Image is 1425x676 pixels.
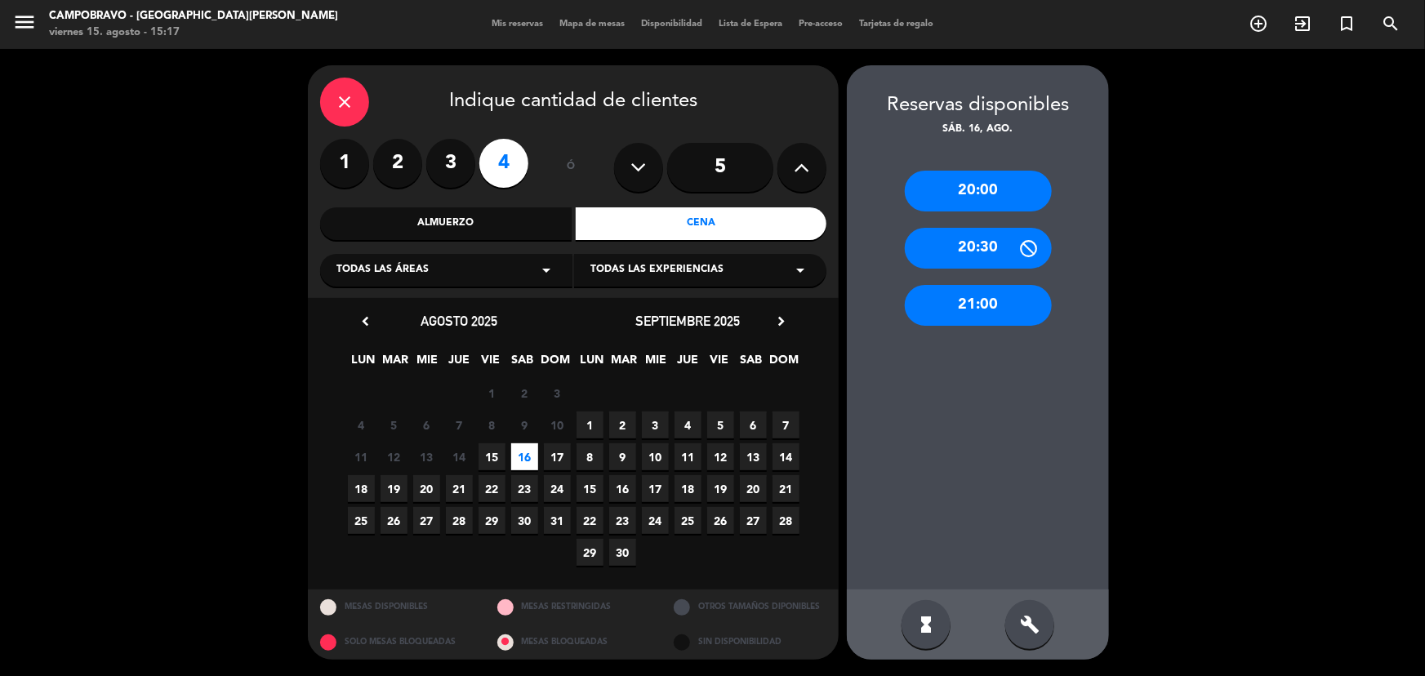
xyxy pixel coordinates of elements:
span: 15 [577,475,603,502]
span: Mis reservas [483,20,551,29]
span: 18 [348,475,375,502]
label: 4 [479,139,528,188]
span: 12 [707,443,734,470]
span: 3 [544,380,571,407]
i: menu [12,10,37,34]
span: 7 [446,411,473,438]
span: 13 [740,443,767,470]
i: search [1381,14,1401,33]
span: 6 [413,411,440,438]
span: 26 [381,507,407,534]
span: 21 [446,475,473,502]
i: close [335,92,354,112]
span: DOM [541,350,568,377]
span: 31 [544,507,571,534]
span: 27 [740,507,767,534]
span: VIE [706,350,733,377]
i: exit_to_app [1293,14,1312,33]
span: 14 [773,443,799,470]
span: MIE [414,350,441,377]
span: SAB [510,350,537,377]
span: Mapa de mesas [551,20,633,29]
span: SAB [738,350,765,377]
i: add_circle_outline [1249,14,1268,33]
span: JUE [675,350,701,377]
span: septiembre 2025 [635,313,740,329]
span: 27 [413,507,440,534]
span: Tarjetas de regalo [851,20,942,29]
span: 9 [511,411,538,438]
span: 17 [544,443,571,470]
span: 24 [544,475,571,502]
span: 28 [446,507,473,534]
span: 18 [675,475,701,502]
span: LUN [579,350,606,377]
i: hourglass_full [916,615,936,634]
span: 4 [348,411,375,438]
span: MAR [611,350,638,377]
span: 2 [511,380,538,407]
span: 7 [773,411,799,438]
span: 4 [675,411,701,438]
span: 29 [479,507,505,534]
div: 21:00 [905,285,1052,326]
div: MESAS BLOQUEADAS [485,625,662,660]
span: 8 [577,443,603,470]
span: 13 [413,443,440,470]
span: 1 [479,380,505,407]
span: 16 [609,475,636,502]
div: Reservas disponibles [847,90,1109,122]
span: Todas las experiencias [590,262,724,278]
div: ó [545,139,598,196]
span: 29 [577,539,603,566]
span: 16 [511,443,538,470]
span: 20 [740,475,767,502]
span: 22 [577,507,603,534]
i: chevron_right [773,313,790,330]
span: 14 [446,443,473,470]
i: chevron_left [357,313,374,330]
span: 5 [381,411,407,438]
div: sáb. 16, ago. [847,122,1109,138]
label: 2 [373,139,422,188]
span: 10 [642,443,669,470]
div: Indique cantidad de clientes [320,78,826,127]
i: build [1020,615,1040,634]
i: arrow_drop_down [790,260,810,280]
span: 3 [642,411,669,438]
span: 28 [773,507,799,534]
div: 20:30 [905,228,1052,269]
span: 1 [577,411,603,438]
span: 8 [479,411,505,438]
span: 25 [675,507,701,534]
span: Todas las áreas [336,262,429,278]
div: SOLO MESAS BLOQUEADAS [308,625,485,660]
span: 15 [479,443,505,470]
div: 20:00 [905,171,1052,211]
span: agosto 2025 [421,313,497,329]
div: Campobravo - [GEOGRAPHIC_DATA][PERSON_NAME] [49,8,338,24]
span: 24 [642,507,669,534]
span: Lista de Espera [710,20,790,29]
span: Pre-acceso [790,20,851,29]
span: DOM [770,350,797,377]
span: Disponibilidad [633,20,710,29]
span: 30 [511,507,538,534]
div: Almuerzo [320,207,572,240]
span: JUE [446,350,473,377]
span: 10 [544,411,571,438]
label: 3 [426,139,475,188]
span: 9 [609,443,636,470]
span: 25 [348,507,375,534]
span: 23 [511,475,538,502]
div: SIN DISPONIBILIDAD [661,625,839,660]
span: 26 [707,507,734,534]
span: VIE [478,350,505,377]
span: 5 [707,411,734,438]
span: 17 [642,475,669,502]
span: 19 [707,475,734,502]
span: 2 [609,411,636,438]
span: MIE [643,350,670,377]
span: 12 [381,443,407,470]
span: MAR [382,350,409,377]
